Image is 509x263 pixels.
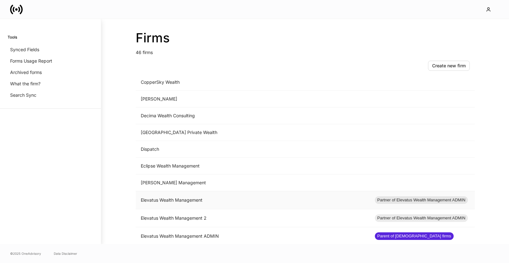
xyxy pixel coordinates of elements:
td: [PERSON_NAME] Management [136,174,370,191]
h2: Firms [136,30,475,46]
span: © 2025 OneAdvisory [10,251,41,256]
td: Decima Wealth Consulting [136,107,370,124]
td: Eclipse Wealth Management [136,158,370,174]
a: Forms Usage Report [8,55,93,67]
p: Archived forms [10,69,42,76]
p: 46 firms [136,46,475,56]
p: Synced Fields [10,46,39,53]
h6: Tools [8,34,17,40]
a: Synced Fields [8,44,93,55]
span: Partner of Elevatus Wealth Management ADMIN [375,215,468,221]
button: Create new firm [428,61,470,71]
a: Archived forms [8,67,93,78]
a: What the firm? [8,78,93,89]
td: [PERSON_NAME] [136,91,370,107]
p: Forms Usage Report [10,58,52,64]
td: Elevatus Wealth Management 2 [136,209,370,227]
td: Elevatus Wealth Management ADMIN [136,227,370,245]
span: Parent of [DEMOGRAPHIC_DATA] firms [375,233,454,239]
span: Partner of Elevatus Wealth Management ADMIN [375,197,468,203]
a: Search Sync [8,89,93,101]
div: Create new firm [432,64,466,68]
td: Elevatus Wealth Management [136,191,370,209]
a: Data Disclaimer [54,251,77,256]
td: CopperSky Wealth [136,74,370,91]
td: [GEOGRAPHIC_DATA] Private Wealth [136,124,370,141]
p: Search Sync [10,92,36,98]
td: Dispatch [136,141,370,158]
p: What the firm? [10,81,40,87]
